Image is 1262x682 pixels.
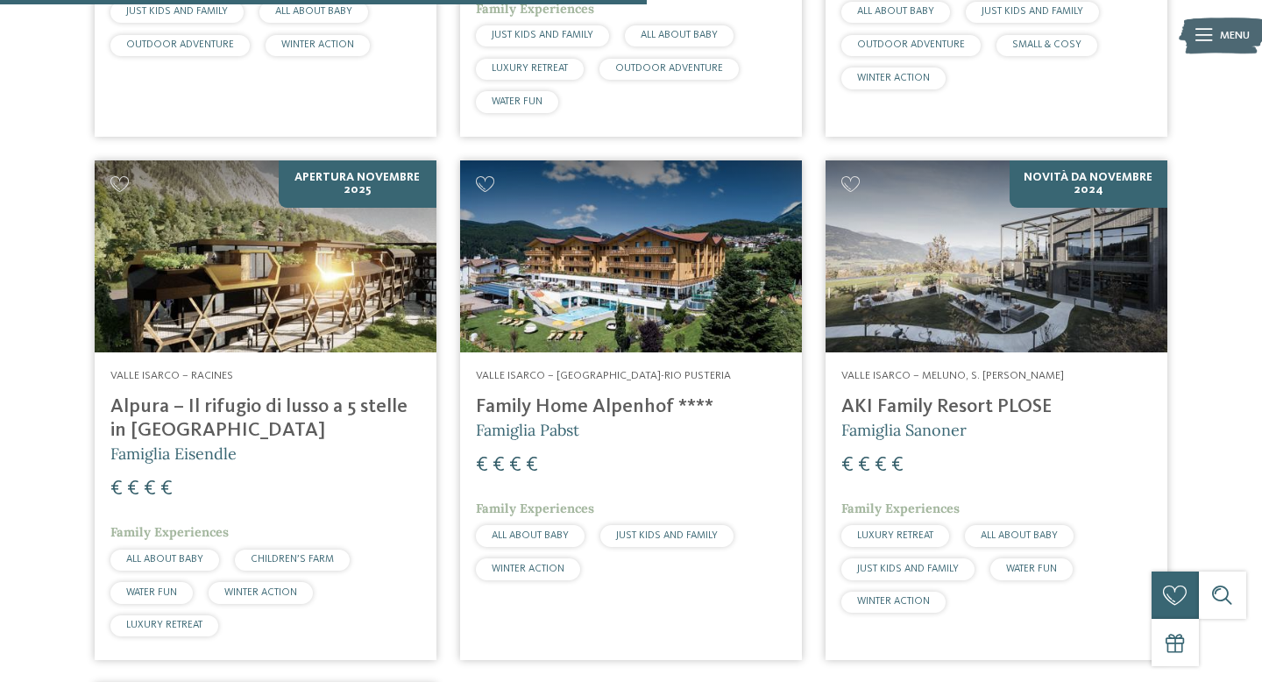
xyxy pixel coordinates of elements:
span: € [144,479,156,500]
span: € [476,455,488,476]
span: ALL ABOUT BABY [126,554,203,565]
span: JUST KIDS AND FAMILY [982,6,1083,17]
span: Family Experiences [476,1,594,17]
span: LUXURY RETREAT [857,530,933,541]
span: WINTER ACTION [224,587,297,598]
span: WATER FUN [1006,564,1057,574]
span: € [160,479,173,500]
span: CHILDREN’S FARM [251,554,334,565]
h4: Alpura – Il rifugio di lusso a 5 stelle in [GEOGRAPHIC_DATA] [110,395,421,443]
img: Family Home Alpenhof **** [460,160,802,352]
span: JUST KIDS AND FAMILY [857,564,959,574]
span: WINTER ACTION [857,596,930,607]
span: OUTDOOR ADVENTURE [857,39,965,50]
span: € [841,455,854,476]
img: Cercate un hotel per famiglie? Qui troverete solo i migliori! [826,160,1167,352]
span: ALL ABOUT BABY [981,530,1058,541]
span: WINTER ACTION [857,73,930,83]
span: ALL ABOUT BABY [857,6,934,17]
img: Cercate un hotel per famiglie? Qui troverete solo i migliori! [95,160,436,352]
span: OUTDOOR ADVENTURE [615,63,723,74]
span: WINTER ACTION [281,39,354,50]
span: € [875,455,887,476]
span: JUST KIDS AND FAMILY [492,30,593,40]
span: Famiglia Sanoner [841,420,967,440]
span: Famiglia Eisendle [110,444,237,464]
span: ALL ABOUT BABY [641,30,718,40]
span: € [891,455,904,476]
span: JUST KIDS AND FAMILY [126,6,228,17]
span: Family Experiences [110,524,229,540]
a: Cercate un hotel per famiglie? Qui troverete solo i migliori! NOVITÀ da novembre 2024 Valle Isarc... [826,160,1167,661]
span: € [493,455,505,476]
span: € [110,479,123,500]
h4: Family Home Alpenhof **** [476,395,786,419]
span: ALL ABOUT BABY [275,6,352,17]
span: Family Experiences [476,501,594,516]
span: SMALL & COSY [1012,39,1081,50]
a: Cercate un hotel per famiglie? Qui troverete solo i migliori! Valle Isarco – [GEOGRAPHIC_DATA]-Ri... [460,160,802,661]
span: ALL ABOUT BABY [492,530,569,541]
span: € [127,479,139,500]
span: Valle Isarco – Racines [110,370,233,381]
span: € [509,455,521,476]
span: € [526,455,538,476]
span: € [858,455,870,476]
span: WATER FUN [126,587,177,598]
span: WATER FUN [492,96,542,107]
span: JUST KIDS AND FAMILY [616,530,718,541]
span: Famiglia Pabst [476,420,579,440]
span: WINTER ACTION [492,564,564,574]
span: LUXURY RETREAT [126,620,202,630]
span: Family Experiences [841,501,960,516]
span: LUXURY RETREAT [492,63,568,74]
span: Valle Isarco – [GEOGRAPHIC_DATA]-Rio Pusteria [476,370,731,381]
span: OUTDOOR ADVENTURE [126,39,234,50]
h4: AKI Family Resort PLOSE [841,395,1152,419]
span: Valle Isarco – Meluno, S. [PERSON_NAME] [841,370,1064,381]
a: Cercate un hotel per famiglie? Qui troverete solo i migliori! Apertura novembre 2025 Valle Isarco... [95,160,436,661]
